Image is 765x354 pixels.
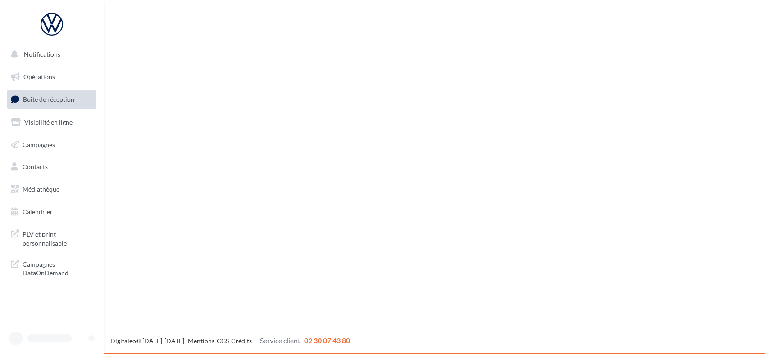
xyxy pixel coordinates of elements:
[304,336,350,345] span: 02 30 07 43 80
[110,337,136,345] a: Digitaleo
[5,202,98,221] a: Calendrier
[23,95,74,103] span: Boîte de réception
[5,224,98,251] a: PLV et print personnalisable
[188,337,214,345] a: Mentions
[231,337,252,345] a: Crédits
[23,140,55,148] span: Campagnes
[5,255,98,281] a: Campagnes DataOnDemand
[24,50,60,58] span: Notifications
[23,163,48,170] span: Contacts
[260,336,301,345] span: Service client
[217,337,229,345] a: CGS
[5,157,98,176] a: Contacts
[5,90,98,109] a: Boîte de réception
[23,73,55,81] span: Opérations
[110,337,350,345] span: © [DATE]-[DATE] - - -
[5,135,98,154] a: Campagnes
[5,45,95,64] button: Notifications
[23,208,53,215] span: Calendrier
[23,185,59,193] span: Médiathèque
[24,118,73,126] span: Visibilité en ligne
[5,180,98,199] a: Médiathèque
[5,113,98,132] a: Visibilité en ligne
[5,67,98,86] a: Opérations
[23,228,93,247] span: PLV et print personnalisable
[23,258,93,278] span: Campagnes DataOnDemand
